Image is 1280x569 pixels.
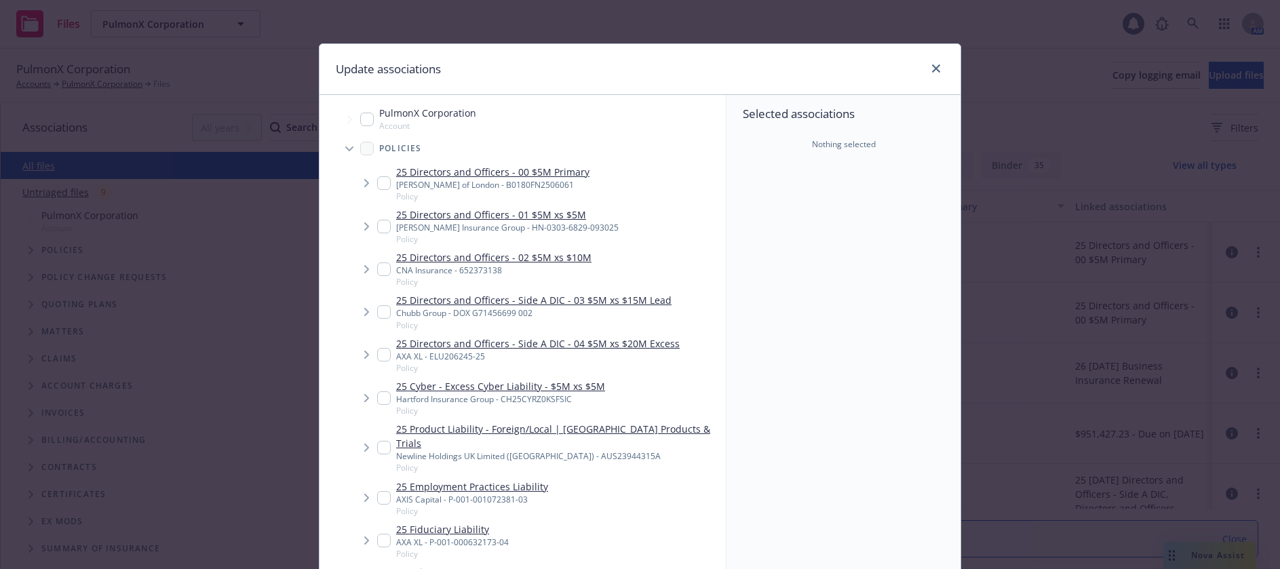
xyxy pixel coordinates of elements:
[396,379,605,393] a: 25 Cyber - Excess Cyber Liability - $5M xs $5M
[396,307,672,319] div: Chubb Group - DOX G71456699 002
[396,208,619,222] a: 25 Directors and Officers - 01 $5M xs $5M
[928,60,944,77] a: close
[396,450,720,462] div: Newline Holdings UK Limited ([GEOGRAPHIC_DATA]) - AUS23944315A
[396,264,591,276] div: CNA Insurance - 652373138
[396,319,672,331] span: Policy
[379,120,476,132] span: Account
[396,233,619,245] span: Policy
[396,393,605,405] div: Hartford Insurance Group - CH25CYRZ0KSFSIC
[396,250,591,264] a: 25 Directors and Officers - 02 $5M xs $10M
[743,106,944,122] span: Selected associations
[396,505,548,517] span: Policy
[379,144,422,153] span: Policies
[396,336,680,351] a: 25 Directors and Officers - Side A DIC - 04 $5M xs $20M Excess
[396,479,548,494] a: 25 Employment Practices Liability
[396,276,591,288] span: Policy
[396,405,605,416] span: Policy
[396,293,672,307] a: 25 Directors and Officers - Side A DIC - 03 $5M xs $15M Lead
[336,60,441,78] h1: Update associations
[396,422,720,450] a: 25 Product Liability - Foreign/Local | [GEOGRAPHIC_DATA] Products & Trials
[396,351,680,362] div: AXA XL - ELU206245-25
[396,462,720,473] span: Policy
[396,165,589,179] a: 25 Directors and Officers - 00 $5M Primary
[396,191,589,202] span: Policy
[396,522,509,536] a: 25 Fiduciary Liability
[396,548,509,560] span: Policy
[396,362,680,374] span: Policy
[396,222,619,233] div: [PERSON_NAME] Insurance Group - HN-0303-6829-093025
[396,179,589,191] div: [PERSON_NAME] of London - B0180FN2506061
[812,138,876,151] span: Nothing selected
[396,494,548,505] div: AXIS Capital - P-001-001072381-03
[379,106,476,120] span: PulmonX Corporation
[396,536,509,548] div: AXA XL - P-001-000632173-04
